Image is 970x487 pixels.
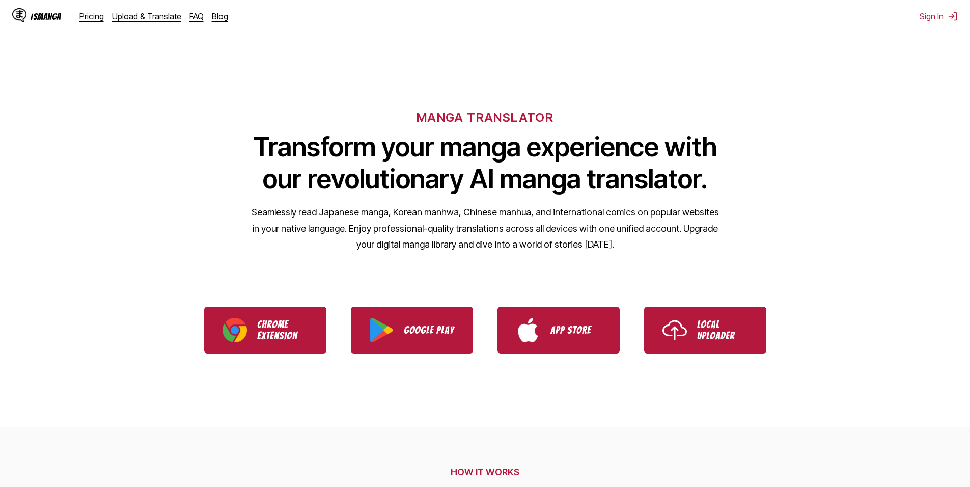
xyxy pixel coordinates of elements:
[516,318,540,342] img: App Store logo
[251,131,719,195] h1: Transform your manga experience with our revolutionary AI manga translator.
[31,12,61,21] div: IsManga
[920,11,958,21] button: Sign In
[404,324,455,336] p: Google Play
[79,11,104,21] a: Pricing
[417,110,553,125] h6: MANGA TRANSLATOR
[369,318,394,342] img: Google Play logo
[662,318,687,342] img: Upload icon
[12,8,26,22] img: IsManga Logo
[697,319,748,341] p: Local Uploader
[212,11,228,21] a: Blog
[223,318,247,342] img: Chrome logo
[550,324,601,336] p: App Store
[948,11,958,21] img: Sign out
[179,467,791,477] h2: HOW IT WORKS
[204,307,326,354] a: Download IsManga Chrome Extension
[189,11,204,21] a: FAQ
[251,204,719,253] p: Seamlessly read Japanese manga, Korean manhwa, Chinese manhua, and international comics on popula...
[644,307,766,354] a: Use IsManga Local Uploader
[351,307,473,354] a: Download IsManga from Google Play
[257,319,308,341] p: Chrome Extension
[497,307,620,354] a: Download IsManga from App Store
[12,8,79,24] a: IsManga LogoIsManga
[112,11,181,21] a: Upload & Translate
